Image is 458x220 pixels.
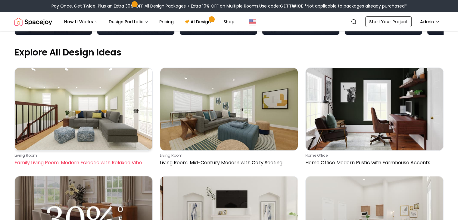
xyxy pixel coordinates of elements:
[305,159,441,166] p: Home Office Modern Rustic with Farmhouse Accents
[160,68,298,169] a: Living Room: Mid-Century Modern with Cozy Seatingliving roomLiving Room: Mid-Century Modern with ...
[14,47,444,58] p: Explore All Design Ideas
[14,68,153,169] a: Family Living Room: Modern Eclectic with Relaxed Vibeliving roomFamily Living Room: Modern Eclect...
[259,3,303,9] span: Use code:
[160,68,298,150] img: Living Room: Mid-Century Modern with Cozy Seating
[305,68,444,169] a: Home Office Modern Rustic with Farmhouse Accentshome officeHome Office Modern Rustic with Farmhou...
[280,3,303,9] b: GETTWICE
[249,18,256,25] img: United States
[305,153,441,158] p: home office
[15,68,152,150] img: Family Living Room: Modern Eclectic with Relaxed Vibe
[365,16,412,27] a: Start Your Project
[51,3,407,9] div: Pay Once, Get Twice-Plus an Extra 30% OFF All Design Packages + Extra 10% OFF on Multiple Rooms.
[306,68,443,150] img: Home Office Modern Rustic with Farmhouse Accents
[219,16,239,28] a: Shop
[14,16,52,28] img: Spacejoy Logo
[154,16,179,28] a: Pricing
[303,3,407,9] span: *Not applicable to packages already purchased*
[14,159,150,166] p: Family Living Room: Modern Eclectic with Relaxed Vibe
[160,153,296,158] p: living room
[14,16,52,28] a: Spacejoy
[59,16,103,28] button: How It Works
[416,16,444,27] button: Admin
[14,12,444,31] nav: Global
[180,16,217,28] a: AI Design
[160,159,296,166] p: Living Room: Mid-Century Modern with Cozy Seating
[14,153,150,158] p: living room
[59,16,239,28] nav: Main
[104,16,153,28] button: Design Portfolio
